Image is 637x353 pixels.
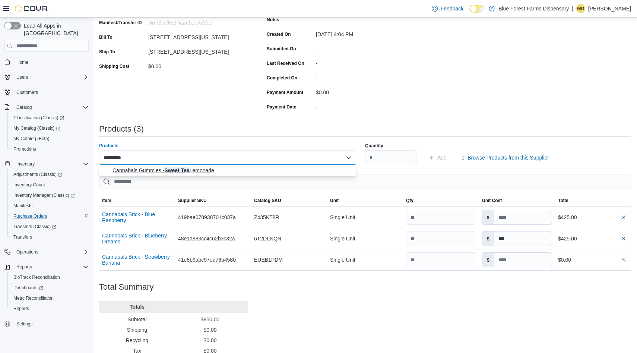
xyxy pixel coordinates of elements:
button: Cannabals Brick - Blue Raspberry [102,211,172,223]
button: Users [1,72,92,82]
p: Shipping [102,326,172,334]
a: Classification (Classic) [7,113,92,123]
span: BioTrack Reconciliation [10,273,89,282]
span: Classification (Classic) [13,115,64,121]
span: Operations [16,249,38,255]
a: Adjustments (Classic) [7,169,92,180]
p: Recycling [102,337,172,344]
button: Settings [1,318,92,329]
button: Operations [13,248,41,256]
span: My Catalog (Classic) [10,124,89,133]
span: Add [437,154,447,161]
div: - [316,72,416,81]
a: Promotions [10,145,39,154]
label: Quantity [365,143,383,149]
label: Last Received On [267,60,304,66]
span: Manifests [10,201,89,210]
a: Purchase Orders [10,212,50,221]
span: Inventory Manager (Classic) [13,192,75,198]
a: BioTrack Reconciliation [10,273,63,282]
span: Adjustments (Classic) [13,171,62,177]
button: or Browse Products from this Supplier [459,150,552,165]
a: Inventory Count [10,180,48,189]
button: Cannabals Gummies - Sweet Tea Lemonade [99,165,356,176]
button: Catalog [1,102,92,113]
span: Dashboards [10,283,89,292]
span: 41e8b9abc97ed76b4580 [178,255,236,264]
span: Inventory [13,160,89,168]
span: Users [16,74,28,80]
button: Customers [1,87,92,98]
div: [STREET_ADDRESS][US_STATE] [148,31,248,40]
label: $ [482,231,494,246]
div: $0.00 [316,86,416,95]
button: Operations [1,247,92,257]
span: My Catalog (Beta) [13,136,50,142]
button: Close list of options [346,155,352,161]
span: Promotions [13,146,36,152]
a: Reports [10,304,32,313]
span: Transfers (Classic) [10,222,89,231]
button: Supplier SKU [175,195,251,207]
nav: Complex example [4,53,89,349]
p: $0.00 [175,337,245,344]
span: Purchase Orders [10,212,89,221]
span: Metrc Reconciliation [10,294,89,303]
div: Single Unit [327,252,403,267]
span: Reports [13,306,29,312]
a: Feedback [429,1,466,16]
button: Item [99,195,175,207]
span: Users [13,73,89,82]
a: Dashboards [10,283,46,292]
label: Manifest/Transfer ID [99,20,142,26]
button: Reports [13,262,35,271]
span: Operations [13,248,89,256]
span: Home [16,59,28,65]
span: Customers [16,89,38,95]
div: [DATE] 4:04 PM [316,28,416,37]
span: Catalog [16,104,32,110]
button: My Catalog (Beta) [7,133,92,144]
label: Payment Date [267,104,296,110]
p: Blue Forest Farms Dispensary [498,4,569,13]
a: Customers [13,88,41,97]
span: Supplier SKU [178,198,207,204]
span: or Browse Products from this Supplier [462,154,549,161]
div: - [316,14,416,23]
label: Ship To [99,49,115,55]
button: Inventory [13,160,38,168]
div: $425.00 [558,234,628,243]
button: Total [555,195,631,207]
div: - [316,101,416,110]
span: Z435KT8R [254,213,279,222]
span: Catalog SKU [254,198,281,204]
a: Transfers (Classic) [10,222,59,231]
button: Catalog [13,103,35,112]
div: No Manifest Number added [148,17,248,26]
span: Inventory Count [10,180,89,189]
div: Single Unit [327,231,403,246]
a: My Catalog (Classic) [7,123,92,133]
a: Inventory Manager (Classic) [7,190,92,201]
span: Unit Cost [482,198,502,204]
button: Cannabals Brick - Blueberry Dreams [102,233,172,245]
span: Catalog [13,103,89,112]
button: Transfers [7,232,92,242]
button: Purchase Orders [7,211,92,221]
span: EUEB1PDM [254,255,283,264]
button: Inventory Count [7,180,92,190]
a: Settings [13,319,35,328]
span: Promotions [10,145,89,154]
h3: Products (3) [99,125,144,133]
div: Melise Douglas [576,4,585,13]
p: [PERSON_NAME] [588,4,631,13]
span: Item [102,198,111,204]
div: Choose from the following options [99,165,356,176]
input: Dark Mode [469,5,485,13]
div: - [316,57,416,66]
p: $0.00 [175,326,245,334]
p: $850.00 [175,316,245,323]
label: $ [482,253,494,267]
a: Adjustments (Classic) [10,170,65,179]
button: Unit [327,195,403,207]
